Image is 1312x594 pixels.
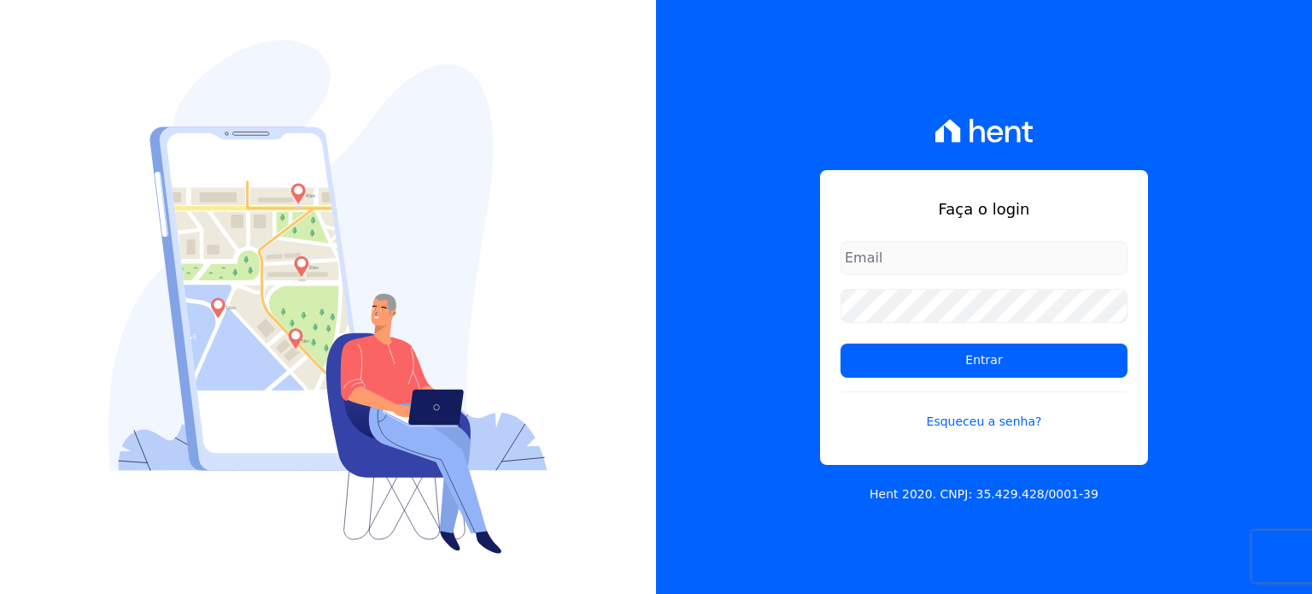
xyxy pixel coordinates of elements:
[840,391,1127,431] a: Esqueceu a senha?
[840,197,1127,221] h1: Faça o login
[108,40,548,554] img: Login
[870,485,1098,503] p: Hent 2020. CNPJ: 35.429.428/0001-39
[840,344,1127,378] input: Entrar
[840,241,1127,275] input: Email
